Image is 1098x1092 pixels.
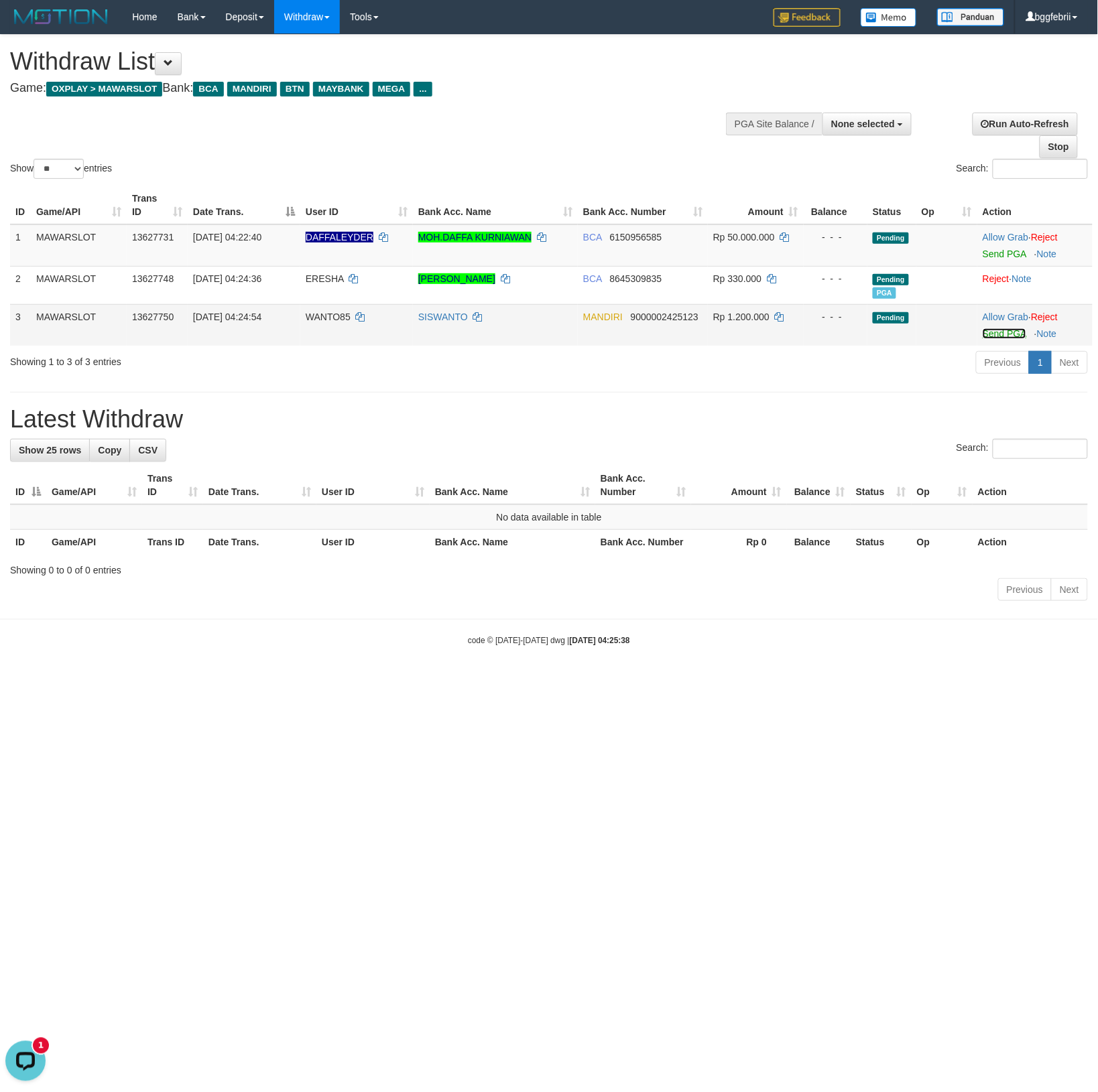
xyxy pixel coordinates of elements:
[280,82,310,96] span: BTN
[132,273,174,284] span: 13627748
[313,82,369,96] span: MAYBANK
[142,466,203,504] th: Trans ID: activate to sort column ascending
[983,312,1028,322] a: Allow Grab
[300,186,413,224] th: User ID: activate to sort column ascending
[1051,351,1088,374] a: Next
[851,530,912,555] th: Status
[31,186,127,224] th: Game/API: activate to sort column ascending
[957,159,1088,179] label: Search:
[787,530,851,555] th: Balance
[188,186,300,224] th: Date Trans.: activate to sort column descending
[138,445,158,456] span: CSV
[132,312,174,322] span: 13627750
[851,466,912,504] th: Status: activate to sort column ascending
[583,232,602,243] span: BCA
[809,230,862,244] div: - - -
[973,466,1088,504] th: Action
[193,232,261,243] span: [DATE] 04:22:40
[631,312,698,322] span: Copy 9000002425123 to clipboard
[873,312,909,324] span: Pending
[691,466,787,504] th: Amount: activate to sort column ascending
[31,266,127,304] td: MAWARSLOT
[129,439,166,462] a: CSV
[468,636,630,645] small: code © [DATE]-[DATE] dwg |
[10,186,31,224] th: ID
[316,530,430,555] th: User ID
[418,312,468,322] a: SISWANTO
[583,312,623,322] span: MANDIRI
[46,82,162,96] span: OXPLAY > MAWARSLOT
[809,310,862,324] div: - - -
[430,466,595,504] th: Bank Acc. Name: activate to sort column ascending
[1029,351,1052,374] a: 1
[957,439,1088,459] label: Search:
[977,304,1093,346] td: ·
[691,530,787,555] th: Rp 0
[430,530,595,555] th: Bank Acc. Name
[916,186,977,224] th: Op: activate to sort column ascending
[1012,273,1032,284] a: Note
[10,439,90,462] a: Show 25 rows
[973,530,1088,555] th: Action
[787,466,851,504] th: Balance: activate to sort column ascending
[912,530,973,555] th: Op
[34,159,84,179] select: Showentries
[10,558,1088,577] div: Showing 0 to 0 of 0 entries
[713,232,775,243] span: Rp 50.000.000
[46,530,142,555] th: Game/API
[912,466,973,504] th: Op: activate to sort column ascending
[10,504,1088,530] td: No data available in table
[418,232,532,243] a: MOH.DAFFA KURNIAWAN
[983,312,1031,322] span: ·
[203,530,316,555] th: Date Trans.
[804,186,867,224] th: Balance
[977,186,1093,224] th: Action
[132,232,174,243] span: 13627731
[31,224,127,267] td: MAWARSLOT
[418,273,495,284] a: [PERSON_NAME]
[873,274,909,285] span: Pending
[578,186,708,224] th: Bank Acc. Number: activate to sort column ascending
[306,232,373,243] span: Nama rekening ada tanda titik/strip, harap diedit
[610,232,662,243] span: Copy 6150956585 to clipboard
[983,232,1031,243] span: ·
[570,636,630,645] strong: [DATE] 04:25:38
[10,82,719,95] h4: Game: Bank:
[998,578,1052,601] a: Previous
[873,287,896,299] span: PGA
[977,224,1093,267] td: ·
[373,82,411,96] span: MEGA
[10,406,1088,433] h1: Latest Withdraw
[193,82,223,96] span: BCA
[774,8,841,27] img: Feedback.jpg
[10,350,448,368] div: Showing 1 to 3 of 3 entries
[33,2,49,18] div: new message indicator
[831,119,895,129] span: None selected
[10,48,719,75] h1: Withdraw List
[708,186,804,224] th: Amount: activate to sort column ascending
[10,530,46,555] th: ID
[227,82,277,96] span: MANDIRI
[809,272,862,285] div: - - -
[414,82,432,96] span: ...
[861,8,917,27] img: Button%20Memo.svg
[610,273,662,284] span: Copy 8645309835 to clipboard
[31,304,127,346] td: MAWARSLOT
[10,224,31,267] td: 1
[413,186,578,224] th: Bank Acc. Name: activate to sort column ascending
[306,273,344,284] span: ERESHA
[19,445,81,456] span: Show 25 rows
[983,249,1026,259] a: Send PGA
[726,113,822,135] div: PGA Site Balance /
[583,273,602,284] span: BCA
[306,312,351,322] span: WANTO85
[1031,312,1058,322] a: Reject
[10,466,46,504] th: ID: activate to sort column descending
[1037,328,1057,339] a: Note
[1040,135,1078,158] a: Stop
[1031,232,1058,243] a: Reject
[10,7,112,27] img: MOTION_logo.png
[976,351,1030,374] a: Previous
[983,328,1026,339] a: Send PGA
[983,232,1028,243] a: Allow Grab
